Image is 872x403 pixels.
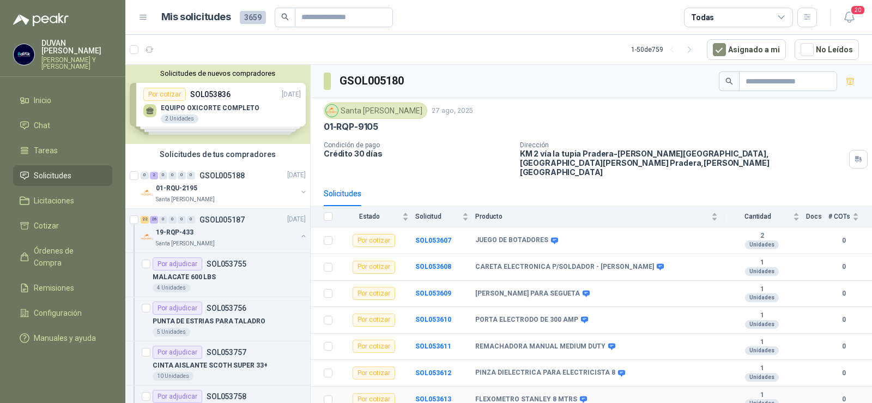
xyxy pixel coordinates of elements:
[156,239,215,248] p: Santa [PERSON_NAME]
[153,316,265,327] p: PUNTA DE ESTRIAS PARA TALADRO
[150,172,158,179] div: 2
[415,316,451,323] a: SOL053610
[153,257,202,270] div: Por adjudicar
[353,234,395,247] div: Por cotizar
[153,272,216,282] p: MALACATE 600 LBS
[340,73,405,89] h3: GSOL005180
[353,340,395,353] div: Por cotizar
[34,170,71,182] span: Solicitudes
[240,11,266,24] span: 3659
[150,216,158,224] div: 26
[828,213,850,220] span: # COTs
[475,206,724,227] th: Producto
[153,390,202,403] div: Por adjudicar
[324,121,378,133] p: 01-RQP-9105
[324,149,511,158] p: Crédito 30 días
[187,172,195,179] div: 0
[415,369,451,377] a: SOL053612
[725,77,733,85] span: search
[415,263,451,270] a: SOL053608
[153,284,190,292] div: 4 Unidades
[828,236,859,246] b: 0
[415,290,451,297] b: SOL053609
[475,342,605,351] b: REMACHADORA MANUAL MEDIUM DUTY
[34,245,102,269] span: Órdenes de Compra
[745,320,779,329] div: Unidades
[724,285,800,294] b: 1
[13,215,112,236] a: Cotizar
[324,141,511,149] p: Condición de pago
[13,240,112,273] a: Órdenes de Compra
[13,190,112,211] a: Licitaciones
[156,195,215,204] p: Santa [PERSON_NAME]
[41,57,112,70] p: [PERSON_NAME] Y [PERSON_NAME]
[130,69,306,77] button: Solicitudes de nuevos compradores
[475,263,654,272] b: CARETA ELECTRONICA P/SOLDADOR - [PERSON_NAME]
[520,141,845,149] p: Dirección
[745,267,779,276] div: Unidades
[141,187,154,200] img: Company Logo
[34,195,74,207] span: Licitaciones
[745,373,779,382] div: Unidades
[281,13,289,21] span: search
[207,304,246,312] p: SOL053756
[13,115,112,136] a: Chat
[839,8,859,27] button: 20
[415,237,451,244] b: SOL053607
[415,395,451,403] a: SOL053613
[168,172,177,179] div: 0
[13,328,112,348] a: Manuales y ayuda
[353,287,395,300] div: Por cotizar
[34,220,59,232] span: Cotizar
[631,41,698,58] div: 1 - 50 de 759
[125,341,310,386] a: Por adjudicarSOL053757CINTA AISLANTE SCOTH SUPER 33+10 Unidades
[141,231,154,244] img: Company Logo
[724,213,791,220] span: Cantidad
[161,9,231,25] h1: Mis solicitudes
[415,206,475,227] th: Solicitud
[207,393,246,400] p: SOL053758
[415,213,460,220] span: Solicitud
[745,293,779,302] div: Unidades
[724,206,806,227] th: Cantidad
[339,206,415,227] th: Estado
[34,307,82,319] span: Configuración
[125,144,310,165] div: Solicitudes de tus compradores
[724,391,800,400] b: 1
[707,39,786,60] button: Asignado a mi
[326,105,338,117] img: Company Logo
[125,65,310,144] div: Solicitudes de nuevos compradoresPor cotizarSOL053836[DATE] EQUIPO OXICORTE COMPLETO2 UnidadesPor...
[153,346,202,359] div: Por adjudicar
[178,216,186,224] div: 0
[125,253,310,297] a: Por adjudicarSOL053755MALACATE 600 LBS4 Unidades
[125,297,310,341] a: Por adjudicarSOL053756PUNTA DE ESTRIAS PARA TALADRO5 Unidades
[828,206,872,227] th: # COTs
[207,348,246,356] p: SOL053757
[415,342,451,350] a: SOL053611
[724,364,800,373] b: 1
[153,372,193,381] div: 10 Unidades
[475,236,548,245] b: JUEGO DE BOTADORES
[287,171,306,181] p: [DATE]
[199,172,245,179] p: GSOL005188
[828,288,859,299] b: 0
[353,314,395,327] div: Por cotizar
[724,232,800,240] b: 2
[187,216,195,224] div: 0
[13,90,112,111] a: Inicio
[178,172,186,179] div: 0
[153,328,190,336] div: 5 Unidades
[724,338,800,347] b: 1
[156,228,193,238] p: 19-RQP-433
[34,282,74,294] span: Remisiones
[141,213,308,248] a: 22 26 0 0 0 0 GSOL005187[DATE] Company Logo19-RQP-433Santa [PERSON_NAME]
[13,13,69,26] img: Logo peakr
[475,290,580,298] b: [PERSON_NAME] PARA SEGUETA
[324,188,361,200] div: Solicitudes
[432,106,473,116] p: 27 ago, 2025
[159,216,167,224] div: 0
